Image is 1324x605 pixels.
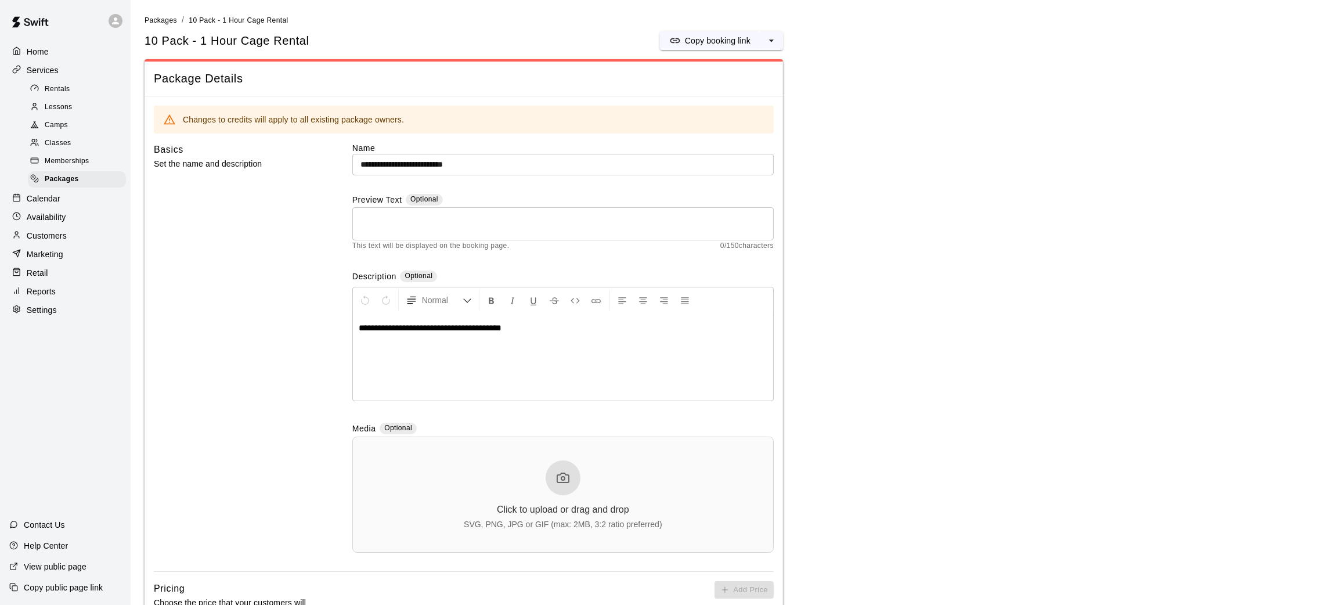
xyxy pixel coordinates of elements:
button: Insert Link [586,290,606,311]
a: Calendar [9,190,121,207]
button: Redo [376,290,396,311]
p: Retail [27,267,48,279]
span: 10 Pack - 1 Hour Cage Rental [189,16,288,24]
p: Home [27,46,49,57]
button: Format Underline [524,290,543,311]
p: Availability [27,211,66,223]
a: Marketing [9,246,121,263]
span: This text will be displayed on the booking page. [352,240,510,252]
p: Reports [27,286,56,297]
div: Memberships [28,153,126,170]
button: Right Align [654,290,674,311]
p: Customers [27,230,67,242]
span: Rentals [45,84,70,95]
p: Services [27,64,59,76]
div: Changes to credits will apply to all existing package owners. [183,109,404,130]
button: Format Italics [503,290,522,311]
li: / [182,14,184,26]
div: Classes [28,135,126,152]
button: Insert Code [565,290,585,311]
a: Packages [145,15,177,24]
button: Formatting Options [401,290,477,311]
p: Marketing [27,249,63,260]
a: Packages [28,171,131,189]
a: Availability [9,208,121,226]
p: Settings [27,304,57,316]
div: split button [660,31,783,50]
button: Center Align [633,290,653,311]
button: Copy booking link [660,31,760,50]
a: Rentals [28,80,131,98]
label: Description [352,271,396,284]
span: Packages [45,174,79,185]
p: Help Center [24,540,68,552]
a: Classes [28,135,131,153]
a: Home [9,43,121,60]
a: Camps [28,117,131,135]
a: Lessons [28,98,131,116]
span: Optional [405,272,432,280]
button: select merge strategy [760,31,783,50]
p: Set the name and description [154,157,315,171]
span: Classes [45,138,71,149]
label: Name [352,142,774,154]
a: Customers [9,227,121,244]
span: Optional [384,424,412,432]
a: Services [9,62,121,79]
p: View public page [24,561,86,572]
span: Memberships [45,156,89,167]
a: Settings [9,301,121,319]
button: Undo [355,290,375,311]
button: Left Align [612,290,632,311]
label: Preview Text [352,194,402,207]
nav: breadcrumb [145,14,1310,27]
button: Format Bold [482,290,502,311]
p: Contact Us [24,519,65,531]
button: Justify Align [675,290,695,311]
label: Media [352,423,376,436]
h5: 10 Pack - 1 Hour Cage Rental [145,33,309,49]
div: Packages [28,171,126,188]
h6: Basics [154,142,183,157]
h6: Pricing [154,581,185,596]
span: 0 / 150 characters [720,240,774,252]
span: Optional [410,195,438,203]
div: Lessons [28,99,126,116]
button: Format Strikethrough [544,290,564,311]
span: Lessons [45,102,73,113]
span: Camps [45,120,68,131]
p: Copy booking link [685,35,751,46]
div: Click to upload or drag and drop [497,505,629,515]
span: Package Details [154,71,774,87]
a: Retail [9,264,121,282]
div: SVG, PNG, JPG or GIF (max: 2MB, 3:2 ratio preferred) [464,520,662,529]
div: Camps [28,117,126,134]
p: Copy public page link [24,582,103,593]
p: Calendar [27,193,60,204]
a: Memberships [28,153,131,171]
span: Packages [145,16,177,24]
a: Reports [9,283,121,300]
div: Rentals [28,81,126,98]
span: Normal [422,294,463,306]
